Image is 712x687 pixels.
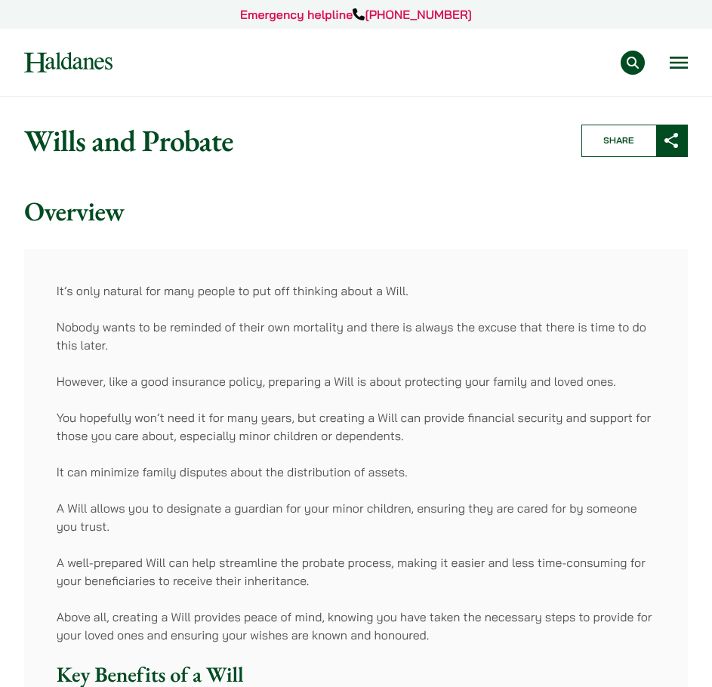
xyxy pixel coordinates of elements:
[57,463,656,481] p: It can minimize family disputes about the distribution of assets.
[24,122,559,159] h1: Wills and Probate
[57,608,656,644] p: Above all, creating a Will provides peace of mind, knowing you have taken the necessary steps to ...
[621,51,645,75] button: Search
[57,318,656,354] p: Nobody wants to be reminded of their own mortality and there is always the excuse that there is t...
[57,282,656,300] p: It’s only natural for many people to put off thinking about a Will.
[581,125,688,157] button: Share
[670,57,688,69] button: Open menu
[57,372,656,390] p: However, like a good insurance policy, preparing a Will is about protecting your family and loved...
[57,553,656,590] p: A well-prepared Will can help streamline the probate process, making it easier and less time-cons...
[57,499,656,535] p: A Will allows you to designate a guardian for your minor children, ensuring they are cared for by...
[240,7,472,22] a: Emergency helpline[PHONE_NUMBER]
[24,196,688,228] h2: Overview
[57,408,656,445] p: You hopefully won’t need it for many years, but creating a Will can provide financial security an...
[582,125,656,156] span: Share
[24,52,113,72] img: Logo of Haldanes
